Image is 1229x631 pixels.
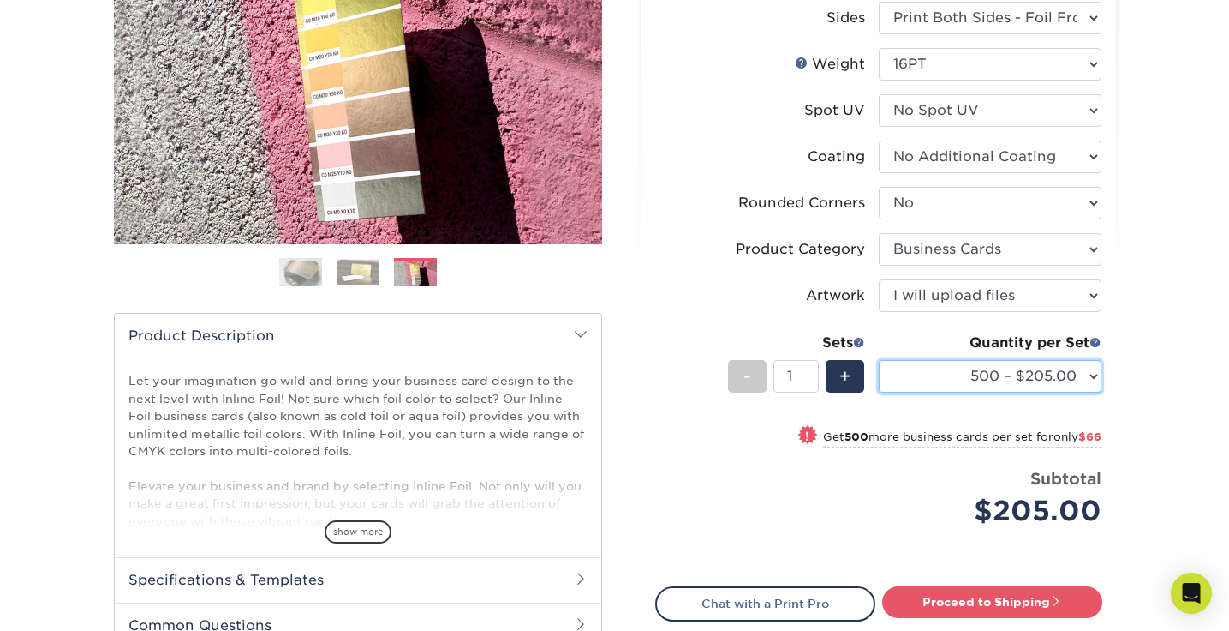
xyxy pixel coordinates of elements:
div: Rounded Corners [738,193,865,213]
a: Proceed to Shipping [882,586,1102,617]
img: Business Cards 01 [279,251,322,294]
img: Business Cards 03 [394,261,437,287]
h2: Product Description [115,314,601,358]
strong: Subtotal [1030,469,1101,488]
span: $66 [1078,430,1101,443]
h2: Specifications & Templates [115,557,601,602]
div: Quantity per Set [879,333,1101,353]
span: - [743,364,751,389]
div: Weight [795,54,865,75]
span: ! [805,427,809,445]
span: only [1053,430,1101,443]
span: + [839,364,850,389]
div: Sets [728,333,865,353]
strong: 500 [844,430,868,443]
img: Business Cards 02 [337,259,379,285]
div: Artwork [806,285,865,306]
a: Chat with a Print Pro [655,586,875,621]
span: show more [325,520,391,544]
div: Product Category [736,239,865,260]
small: Get more business cards per set for [823,430,1101,448]
div: Sides [826,8,865,28]
div: Open Intercom Messenger [1171,573,1212,614]
div: Coating [808,147,865,167]
div: $205.00 [892,490,1101,532]
div: Spot UV [804,100,865,121]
